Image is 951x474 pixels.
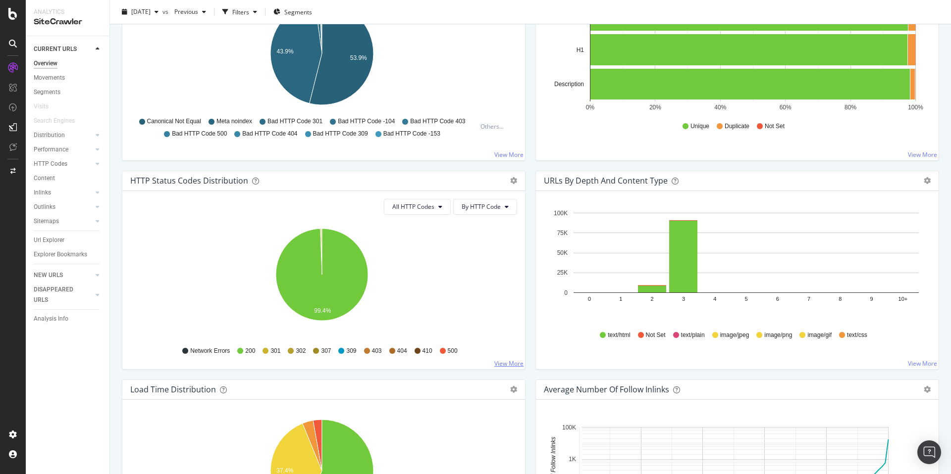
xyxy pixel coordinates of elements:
a: View More [494,150,524,159]
span: Canonical Not Equal [147,117,201,126]
div: Outlinks [34,202,55,212]
a: Segments [34,87,103,97]
span: 404 [397,347,407,355]
div: gear [510,177,517,184]
span: Bad HTTP Code 301 [267,117,322,126]
text: 99.4% [314,307,331,314]
text: 40% [714,104,726,111]
div: Load Time Distribution [130,384,216,394]
span: Bad HTTP Code 404 [242,130,297,138]
span: Bad HTTP Code -153 [383,130,440,138]
button: By HTTP Code [453,199,517,215]
text: 100K [562,424,576,431]
span: 500 [448,347,458,355]
div: gear [510,386,517,393]
div: Performance [34,144,68,155]
text: H1 [577,47,584,53]
span: 302 [296,347,306,355]
text: 50K [557,249,568,256]
text: 10+ [898,296,908,302]
div: DISAPPEARED URLS [34,284,84,305]
span: vs [162,7,170,16]
div: Explorer Bookmarks [34,249,87,260]
span: image/png [764,331,792,339]
span: Bad HTTP Code 309 [313,130,368,138]
svg: A chart. [544,207,927,322]
div: Content [34,173,55,184]
span: Not Set [646,331,666,339]
div: Inlinks [34,188,51,198]
span: Bad HTTP Code -104 [338,117,395,126]
text: 5 [744,296,747,302]
button: [DATE] [118,4,162,20]
a: Visits [34,101,58,112]
a: Url Explorer [34,235,103,245]
text: 100K [554,210,568,217]
span: 309 [346,347,356,355]
span: 410 [423,347,432,355]
text: 100% [908,104,923,111]
text: 7 [807,296,810,302]
span: Previous [170,7,198,16]
div: Others... [480,122,508,131]
span: 403 [372,347,382,355]
text: 75K [557,230,568,237]
div: Analytics [34,8,102,16]
div: Distribution [34,130,65,141]
a: Explorer Bookmarks [34,249,103,260]
a: Sitemaps [34,216,93,227]
text: 80% [845,104,856,111]
text: 4 [713,296,716,302]
span: Unique [690,122,709,131]
a: Search Engines [34,116,85,126]
div: Segments [34,87,60,97]
text: 0 [588,296,591,302]
div: Open Intercom Messenger [917,440,941,464]
span: All HTTP Codes [392,202,434,211]
span: text/plain [681,331,705,339]
a: Overview [34,58,103,69]
button: All HTTP Codes [384,199,451,215]
div: Movements [34,73,65,83]
span: Duplicate [725,122,749,131]
div: Analysis Info [34,314,68,324]
span: Bad HTTP Code 403 [410,117,465,126]
span: 200 [245,347,255,355]
text: 53.9% [350,54,367,61]
svg: A chart. [130,223,514,337]
div: Url Explorer [34,235,64,245]
div: Search Engines [34,116,75,126]
a: DISAPPEARED URLS [34,284,93,305]
a: CURRENT URLS [34,44,93,54]
a: Movements [34,73,103,83]
button: Filters [218,4,261,20]
div: Overview [34,58,57,69]
span: Bad HTTP Code 500 [172,130,227,138]
text: 1K [569,456,576,463]
span: image/jpeg [720,331,749,339]
button: Segments [269,4,316,20]
div: URLs by Depth and Content Type [544,176,668,186]
a: View More [908,150,937,159]
span: Network Errors [190,347,230,355]
a: Distribution [34,130,93,141]
text: 25K [557,269,568,276]
text: 0% [586,104,595,111]
div: HTTP Status Codes Distribution [130,176,248,186]
text: 0 [564,289,568,296]
a: View More [908,359,937,368]
span: By HTTP Code [462,202,501,211]
span: Not Set [765,122,785,131]
text: 60% [780,104,792,111]
div: Sitemaps [34,216,59,227]
button: Previous [170,4,210,20]
a: Analysis Info [34,314,103,324]
a: Content [34,173,103,184]
text: 6 [776,296,779,302]
div: gear [924,386,931,393]
div: Visits [34,101,49,112]
text: 3 [682,296,685,302]
text: 1 [619,296,622,302]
